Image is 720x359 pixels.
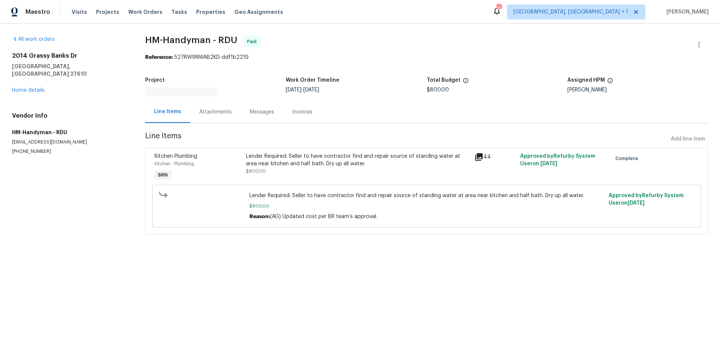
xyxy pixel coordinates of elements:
span: Work Orders [128,8,162,16]
span: [DATE] [628,200,645,206]
span: [GEOGRAPHIC_DATA], [GEOGRAPHIC_DATA] + 1 [513,8,628,16]
b: Reference: [145,55,173,60]
h5: HM-Handyman - RDU [12,129,127,136]
a: All work orders [12,37,55,42]
span: The total cost of line items that have been proposed by Opendoor. This sum includes line items th... [463,78,469,87]
span: - [286,87,319,93]
span: Paid [247,38,259,45]
div: Lender Required: Seller to have contractor find and repair source of standing water at area near ... [246,153,470,168]
div: 55 [496,4,501,12]
span: Line Items [145,132,668,146]
span: Lender Required: Seller to have contractor find and repair source of standing water at area near ... [249,192,604,199]
div: Messages [250,108,274,116]
span: [DATE] [286,87,301,93]
span: Kitchen - Plumbing [154,162,194,166]
div: [PERSON_NAME] [567,87,708,93]
h5: Project [145,78,165,83]
div: 44 [474,153,516,162]
a: Home details [12,88,45,93]
span: Kitchen Plumbing [154,154,197,159]
span: Complete [615,155,641,162]
h5: Total Budget [427,78,460,83]
span: Maestro [25,8,50,16]
span: [DATE] [303,87,319,93]
span: Visits [72,8,87,16]
div: Attachments [199,108,232,116]
span: Tasks [171,9,187,15]
h5: [GEOGRAPHIC_DATA], [GEOGRAPHIC_DATA] 27610 [12,63,127,78]
div: 527RW9NWAB2KD-ddf1b2219 [145,54,708,61]
div: Line Items [154,108,181,115]
span: $800.00 [427,87,449,93]
span: Approved by Refurby System User on [520,154,595,166]
span: BRN [155,171,171,179]
span: [DATE] [540,161,557,166]
span: [PERSON_NAME] [663,8,709,16]
h2: 2014 Grassy Banks Dr [12,52,127,60]
p: [PHONE_NUMBER] [12,148,127,155]
h5: Work Order Timeline [286,78,339,83]
p: [EMAIL_ADDRESS][DOMAIN_NAME] [12,139,127,145]
div: Invoices [292,108,312,116]
span: Properties [196,8,225,16]
span: (AG) Updated cost per BR team’s approval. [270,214,377,219]
span: Projects [96,8,119,16]
span: Geo Assignments [234,8,283,16]
span: The hpm assigned to this work order. [607,78,613,87]
h5: Assigned HPM [567,78,605,83]
span: Reason: [249,214,270,219]
span: Approved by Refurby System User on [609,193,684,206]
span: HM-Handyman - RDU [145,36,237,45]
span: $800.00 [246,169,266,174]
h4: Vendor Info [12,112,127,120]
span: $800.00 [249,202,604,210]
